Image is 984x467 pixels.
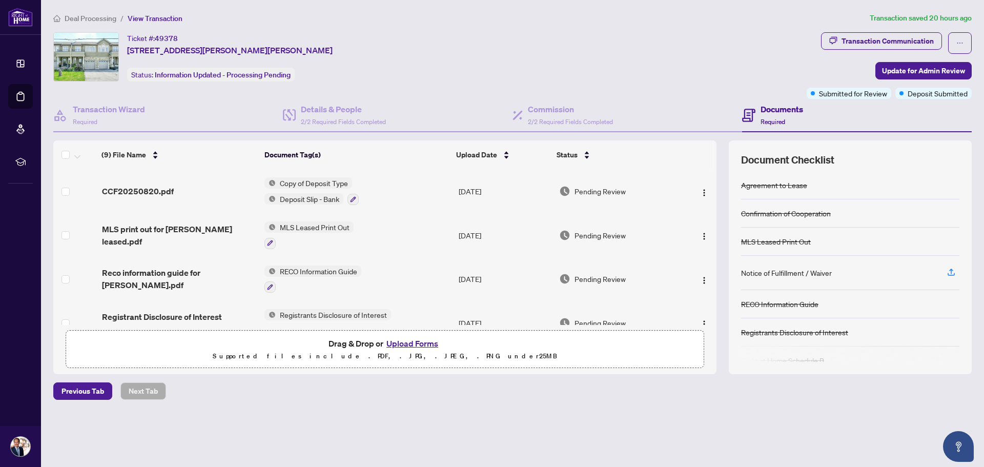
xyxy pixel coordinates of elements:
[821,32,942,50] button: Transaction Communication
[741,208,831,219] div: Confirmation of Cooperation
[329,337,441,350] span: Drag & Drop or
[882,63,965,79] span: Update for Admin Review
[53,15,60,22] span: home
[101,149,146,160] span: (9) File Name
[54,33,118,81] img: IMG-X12332309_1.jpg
[455,301,555,345] td: [DATE]
[700,232,708,240] img: Logo
[700,276,708,285] img: Logo
[66,331,704,369] span: Drag & Drop orUpload FormsSupported files include .PDF, .JPG, .JPEG, .PNG under25MB
[455,213,555,257] td: [DATE]
[276,221,354,233] span: MLS Leased Print Out
[700,320,708,328] img: Logo
[741,298,818,310] div: RECO Information Guide
[455,169,555,213] td: [DATE]
[260,140,453,169] th: Document Tag(s)
[528,118,613,126] span: 2/2 Required Fields Completed
[696,183,712,199] button: Logo
[559,230,570,241] img: Document Status
[575,273,626,285] span: Pending Review
[127,44,333,56] span: [STREET_ADDRESS][PERSON_NAME][PERSON_NAME]
[575,317,626,329] span: Pending Review
[559,317,570,329] img: Document Status
[875,62,972,79] button: Update for Admin Review
[97,140,260,169] th: (9) File Name
[575,186,626,197] span: Pending Review
[455,257,555,301] td: [DATE]
[102,267,256,291] span: Reco information guide for [PERSON_NAME].pdf
[819,88,887,99] span: Submitted for Review
[741,236,811,247] div: MLS Leased Print Out
[8,8,33,27] img: logo
[102,311,256,335] span: Registrant Disclosure of Interest Disposition of Property 1.pdf
[696,271,712,287] button: Logo
[11,437,30,456] img: Profile Icon
[559,273,570,285] img: Document Status
[452,140,552,169] th: Upload Date
[61,383,104,399] span: Previous Tab
[264,221,354,249] button: Status IconMLS Leased Print Out
[956,39,963,47] span: ellipsis
[456,149,497,160] span: Upload Date
[127,32,178,44] div: Ticket #:
[870,12,972,24] article: Transaction saved 20 hours ago
[155,34,178,43] span: 49378
[264,193,276,205] img: Status Icon
[127,68,295,82] div: Status:
[264,309,391,337] button: Status IconRegistrants Disclosure of Interest
[741,327,848,338] div: Registrants Disclosure of Interest
[264,309,276,320] img: Status Icon
[65,14,116,23] span: Deal Processing
[383,337,441,350] button: Upload Forms
[559,186,570,197] img: Document Status
[264,266,361,293] button: Status IconRECO Information Guide
[102,185,174,197] span: CCF20250820.pdf
[155,70,291,79] span: Information Updated - Processing Pending
[73,103,145,115] h4: Transaction Wizard
[842,33,934,49] div: Transaction Communication
[301,118,386,126] span: 2/2 Required Fields Completed
[557,149,578,160] span: Status
[943,431,974,462] button: Open asap
[120,382,166,400] button: Next Tab
[908,88,968,99] span: Deposit Submitted
[741,153,834,167] span: Document Checklist
[741,179,807,191] div: Agreement to Lease
[700,189,708,197] img: Logo
[264,221,276,233] img: Status Icon
[276,177,352,189] span: Copy of Deposit Type
[264,266,276,277] img: Status Icon
[53,382,112,400] button: Previous Tab
[276,266,361,277] span: RECO Information Guide
[102,223,256,248] span: MLS print out for [PERSON_NAME] leased.pdf
[264,177,359,205] button: Status IconCopy of Deposit TypeStatus IconDeposit Slip - Bank
[696,227,712,243] button: Logo
[73,118,97,126] span: Required
[761,118,785,126] span: Required
[552,140,678,169] th: Status
[761,103,803,115] h4: Documents
[528,103,613,115] h4: Commission
[276,309,391,320] span: Registrants Disclosure of Interest
[72,350,698,362] p: Supported files include .PDF, .JPG, .JPEG, .PNG under 25 MB
[128,14,182,23] span: View Transaction
[301,103,386,115] h4: Details & People
[741,267,832,278] div: Notice of Fulfillment / Waiver
[120,12,124,24] li: /
[575,230,626,241] span: Pending Review
[696,315,712,331] button: Logo
[276,193,343,205] span: Deposit Slip - Bank
[264,177,276,189] img: Status Icon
